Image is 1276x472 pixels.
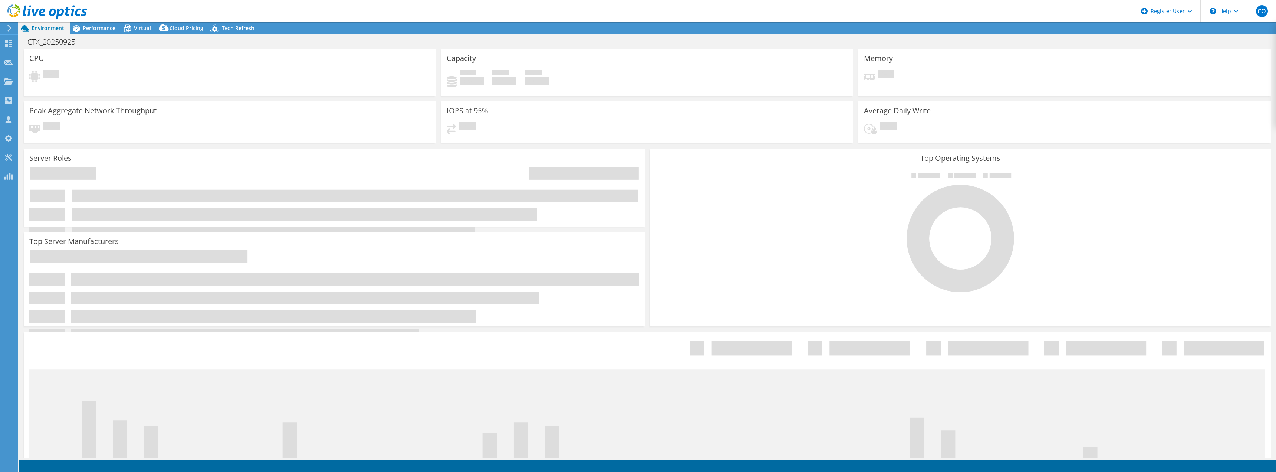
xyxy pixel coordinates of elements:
[43,122,60,132] span: Pending
[29,237,119,245] h3: Top Server Manufacturers
[864,107,931,115] h3: Average Daily Write
[24,38,87,46] h1: CTX_20250925
[447,54,476,62] h3: Capacity
[222,25,254,32] span: Tech Refresh
[29,107,157,115] h3: Peak Aggregate Network Throughput
[43,70,59,80] span: Pending
[864,54,893,62] h3: Memory
[29,54,44,62] h3: CPU
[1256,5,1268,17] span: CO
[134,25,151,32] span: Virtual
[32,25,64,32] span: Environment
[1210,8,1216,14] svg: \n
[655,154,1265,162] h3: Top Operating Systems
[492,70,509,77] span: Free
[29,154,72,162] h3: Server Roles
[460,70,476,77] span: Used
[880,122,897,132] span: Pending
[492,77,516,85] h4: 0 GiB
[460,77,484,85] h4: 0 GiB
[447,107,488,115] h3: IOPS at 95%
[459,122,476,132] span: Pending
[83,25,115,32] span: Performance
[878,70,894,80] span: Pending
[170,25,203,32] span: Cloud Pricing
[525,70,542,77] span: Total
[525,77,549,85] h4: 0 GiB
